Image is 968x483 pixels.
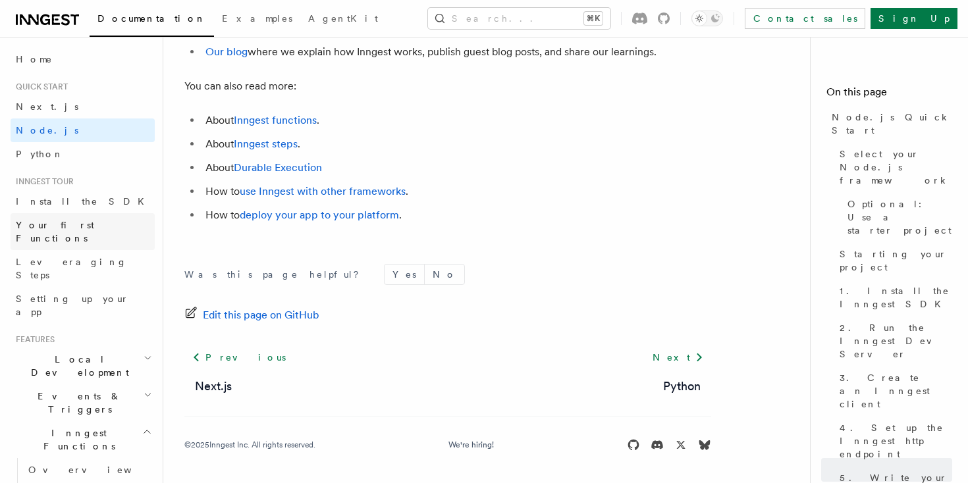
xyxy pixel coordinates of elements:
[840,284,952,311] span: 1. Install the Inngest SDK
[234,114,317,126] a: Inngest functions
[11,334,55,345] span: Features
[214,4,300,36] a: Examples
[11,250,155,287] a: Leveraging Steps
[834,416,952,466] a: 4. Set up the Inngest http endpoint
[184,268,368,281] p: Was this page helpful?
[195,377,232,395] a: Next.js
[16,125,78,136] span: Node.js
[385,265,424,284] button: Yes
[202,135,711,153] li: About .
[11,142,155,166] a: Python
[11,95,155,118] a: Next.js
[11,82,68,92] span: Quick start
[23,458,155,482] a: Overview
[11,421,155,458] button: Inngest Functions
[202,111,711,130] li: About .
[826,105,952,142] a: Node.js Quick Start
[871,8,957,29] a: Sign Up
[840,421,952,461] span: 4. Set up the Inngest http endpoint
[184,77,711,95] p: You can also read more:
[745,8,865,29] a: Contact sales
[205,45,248,58] a: Our blog
[184,345,293,369] a: Previous
[222,13,292,24] span: Examples
[97,13,206,24] span: Documentation
[840,321,952,361] span: 2. Run the Inngest Dev Server
[16,101,78,112] span: Next.js
[425,265,464,284] button: No
[11,384,155,421] button: Events & Triggers
[202,182,711,201] li: How to .
[834,279,952,316] a: 1. Install the Inngest SDK
[16,196,152,207] span: Install the SDK
[202,43,711,61] li: where we explain how Inngest works, publish guest blog posts, and share our learnings.
[16,53,53,66] span: Home
[691,11,723,26] button: Toggle dark mode
[428,8,610,29] button: Search...⌘K
[11,190,155,213] a: Install the SDK
[202,159,711,177] li: About
[448,440,494,450] a: We're hiring!
[11,390,144,416] span: Events & Triggers
[16,293,129,317] span: Setting up your app
[11,213,155,250] a: Your first Functions
[90,4,214,37] a: Documentation
[663,377,701,395] a: Python
[11,118,155,142] a: Node.js
[834,316,952,366] a: 2. Run the Inngest Dev Server
[834,366,952,416] a: 3. Create an Inngest client
[584,12,603,25] kbd: ⌘K
[234,138,298,150] a: Inngest steps
[840,147,952,187] span: Select your Node.js framework
[16,257,127,280] span: Leveraging Steps
[234,161,322,174] a: Durable Execution
[832,111,952,137] span: Node.js Quick Start
[826,84,952,105] h4: On this page
[11,47,155,71] a: Home
[834,142,952,192] a: Select your Node.js framework
[842,192,952,242] a: Optional: Use a starter project
[11,347,155,384] button: Local Development
[300,4,386,36] a: AgentKit
[202,206,711,224] li: How to .
[840,247,952,274] span: Starting your project
[203,306,319,324] span: Edit this page on GitHub
[184,440,315,450] div: © 2025 Inngest Inc. All rights reserved.
[11,176,74,187] span: Inngest tour
[11,353,144,379] span: Local Development
[834,242,952,279] a: Starting your project
[16,149,64,159] span: Python
[847,197,952,237] span: Optional: Use a starter project
[645,345,711,369] a: Next
[16,220,94,243] span: Your first Functions
[11,426,142,453] span: Inngest Functions
[184,306,319,324] a: Edit this page on GitHub
[308,13,378,24] span: AgentKit
[28,465,164,475] span: Overview
[11,287,155,324] a: Setting up your app
[840,371,952,411] span: 3. Create an Inngest client
[240,185,406,197] a: use Inngest with other frameworks
[240,209,399,221] a: deploy your app to your platform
